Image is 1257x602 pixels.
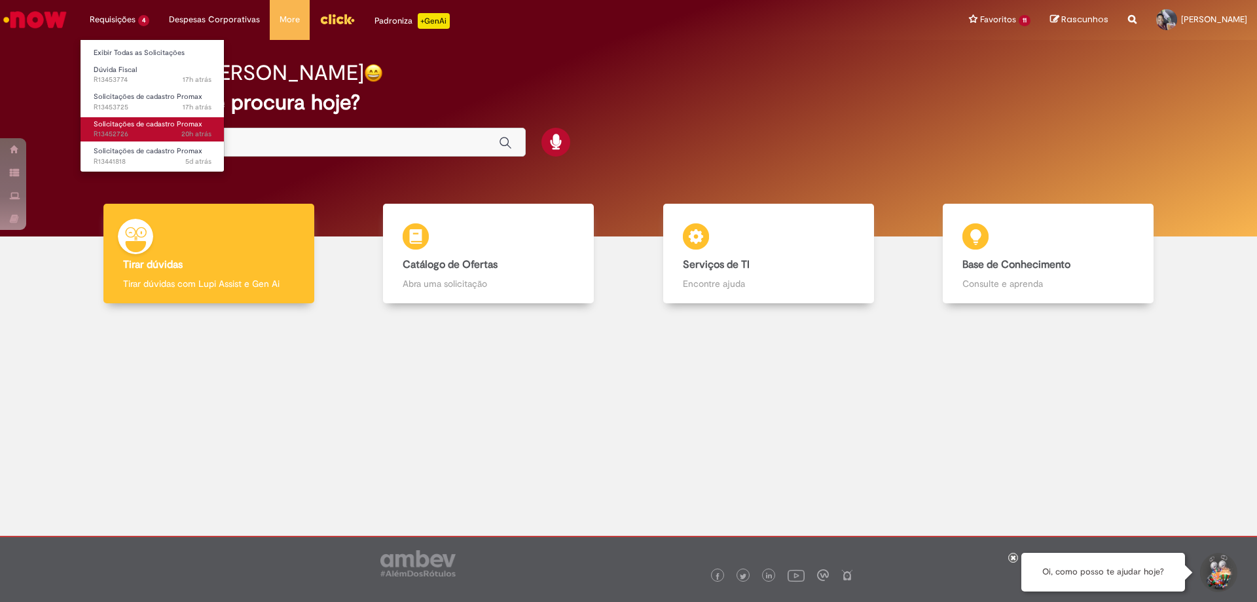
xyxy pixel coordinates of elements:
[94,146,202,156] span: Solicitações de cadastro Promax
[185,157,211,166] time: 23/08/2025 11:01:40
[94,65,137,75] span: Dúvida Fiscal
[403,258,498,271] b: Catálogo de Ofertas
[1019,15,1030,26] span: 11
[113,62,364,85] h2: Bom dia, [PERSON_NAME]
[280,13,300,26] span: More
[714,573,721,580] img: logo_footer_facebook.png
[374,13,450,29] div: Padroniza
[113,91,1144,114] h2: O que você procura hoje?
[183,75,211,85] span: 17h atrás
[962,277,1134,290] p: Consulte e aprenda
[169,13,260,26] span: Despesas Corporativas
[183,75,211,85] time: 27/08/2025 16:59:53
[1061,13,1108,26] span: Rascunhos
[183,102,211,112] span: 17h atrás
[683,258,750,271] b: Serviços de TI
[380,550,456,576] img: logo_footer_ambev_rotulo_gray.png
[94,102,211,113] span: R13453725
[1021,553,1185,592] div: Oi, como posso te ajudar hoje?
[94,92,202,102] span: Solicitações de cadastro Promax
[319,9,355,29] img: click_logo_yellow_360x200.png
[94,129,211,140] span: R13452726
[1198,553,1237,592] button: Iniciar Conversa de Suporte
[909,204,1189,304] a: Base de Conhecimento Consulte e aprenda
[817,569,829,581] img: logo_footer_workplace.png
[94,157,211,167] span: R13441818
[81,144,225,168] a: Aberto R13441818 : Solicitações de cadastro Promax
[962,258,1070,271] b: Base de Conhecimento
[418,13,450,29] p: +GenAi
[980,13,1016,26] span: Favoritos
[94,119,202,129] span: Solicitações de cadastro Promax
[181,129,211,139] time: 27/08/2025 14:19:57
[683,277,854,290] p: Encontre ajuda
[1181,14,1247,25] span: [PERSON_NAME]
[81,46,225,60] a: Exibir Todas as Solicitações
[94,75,211,85] span: R13453774
[403,277,574,290] p: Abra uma solicitação
[123,277,295,290] p: Tirar dúvidas com Lupi Assist e Gen Ai
[81,63,225,87] a: Aberto R13453774 : Dúvida Fiscal
[81,117,225,141] a: Aberto R13452726 : Solicitações de cadastro Promax
[364,64,383,83] img: happy-face.png
[123,258,183,271] b: Tirar dúvidas
[788,567,805,584] img: logo_footer_youtube.png
[69,204,349,304] a: Tirar dúvidas Tirar dúvidas com Lupi Assist e Gen Ai
[181,129,211,139] span: 20h atrás
[138,15,149,26] span: 4
[766,573,773,580] img: logo_footer_linkedin.png
[81,90,225,114] a: Aberto R13453725 : Solicitações de cadastro Promax
[740,573,746,580] img: logo_footer_twitter.png
[349,204,629,304] a: Catálogo de Ofertas Abra uma solicitação
[1,7,69,33] img: ServiceNow
[1050,14,1108,26] a: Rascunhos
[185,157,211,166] span: 5d atrás
[90,13,136,26] span: Requisições
[628,204,909,304] a: Serviços de TI Encontre ajuda
[183,102,211,112] time: 27/08/2025 16:52:32
[841,569,853,581] img: logo_footer_naosei.png
[80,39,225,172] ul: Requisições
